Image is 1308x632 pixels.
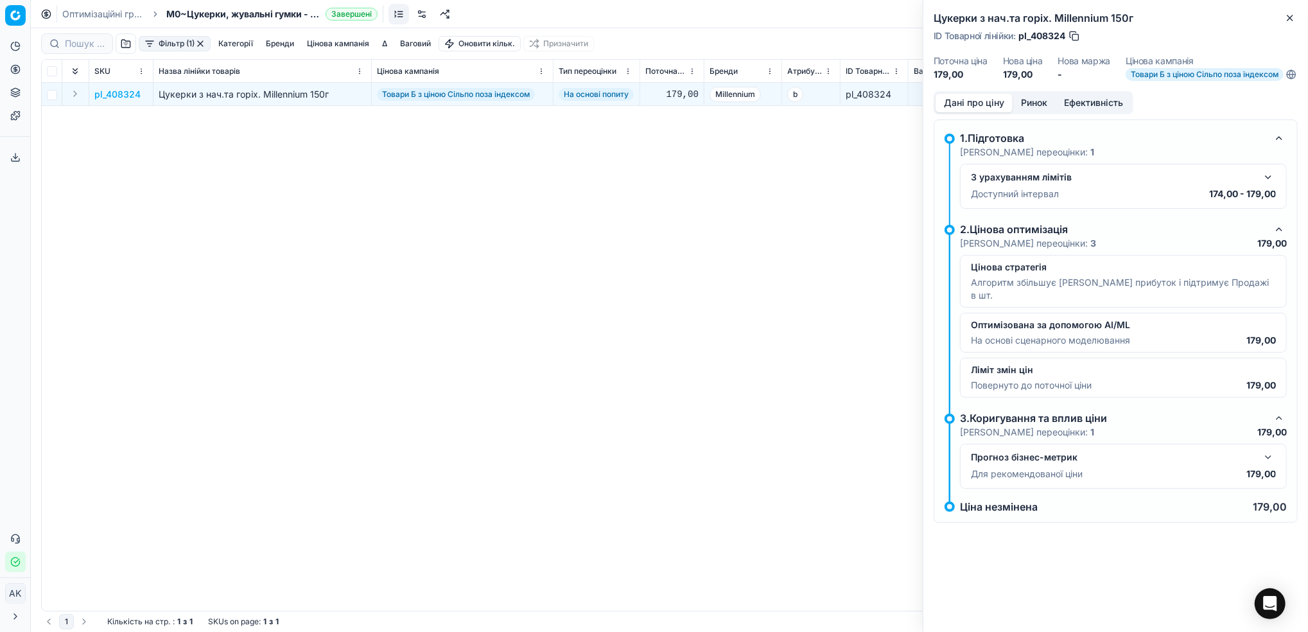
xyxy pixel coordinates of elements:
span: Назва лінійки товарів [159,66,240,76]
button: 1 [59,614,74,629]
button: Оновити кільк. [439,36,521,51]
button: Категорії [213,36,258,51]
div: Прогноз бізнес-метрик [971,451,1255,464]
p: Ліміт змін цін [971,364,1276,376]
button: Ринок [1013,94,1056,112]
strong: 1 [275,617,279,627]
strong: з [183,617,187,627]
p: На основі сценарного моделювання [971,334,1130,347]
p: [PERSON_NAME] переоцінки: [960,426,1094,439]
button: Go to previous page [41,614,57,629]
p: Алгоритм збільшує [PERSON_NAME] прибуток і підтримує Продажі в шт. [971,276,1276,302]
p: Оптимізована за допомогою AI/ML [971,319,1276,331]
span: AK [6,584,25,603]
dd: - [1058,68,1111,81]
div: : [107,617,193,627]
button: Дані про ціну [936,94,1013,112]
dt: Поточна ціна [934,57,988,66]
span: Завершені [326,8,378,21]
p: 179,00 [1246,468,1276,480]
p: Ціна незмінена [960,502,1038,512]
p: 179,00 [1257,426,1287,439]
button: Ваговий [395,36,436,51]
button: Δ [377,36,392,51]
dt: Нова ціна [1003,57,1043,66]
button: Expand [67,86,83,101]
span: Тип переоцінки [559,66,616,76]
button: Фільтр (1) [139,36,211,51]
span: ID Товарної лінійки [846,66,890,76]
button: AK [5,583,26,604]
a: Оптимізаційні групи [62,8,144,21]
span: ID Товарної лінійки : [934,31,1016,40]
button: pl_408324 [94,88,141,101]
p: 179,00 [1246,334,1276,347]
div: 179,00 [645,88,699,101]
span: pl_408324 [1018,30,1065,42]
span: Кількість на стр. [107,617,170,627]
span: Вартість [914,66,946,76]
input: Пошук по SKU або назві [65,37,105,50]
p: 179,00 [1257,237,1287,250]
span: Товари Б з ціною Сільпо поза індексом [377,88,535,101]
span: Товари Б з ціною Сільпо поза індексом [1126,68,1284,81]
dd: 179,00 [1003,68,1043,81]
p: Доступний інтервал [971,188,1059,200]
button: Expand all [67,64,83,79]
button: Go to next page [76,614,92,629]
strong: 1 [1090,146,1094,157]
span: M0~Цукерки, жувальні гумки - tier_1 [166,8,320,21]
span: M0~Цукерки, жувальні гумки - tier_1Завершені [166,8,378,21]
span: b [787,87,803,102]
div: 1.Підготовка [960,130,1266,146]
span: Атрибут товару [787,66,822,76]
h2: Цукерки з нач.та горіх. Millennium 150г [934,10,1298,26]
nav: breadcrumb [62,8,378,21]
p: Для рекомендованої ціни [971,468,1083,480]
strong: 1 [1090,426,1094,437]
p: Повернуто до поточної ціни [971,379,1092,392]
button: Призначити [523,36,594,51]
strong: 3 [1090,238,1096,249]
span: На основі попиту [559,88,634,101]
nav: pagination [41,614,92,629]
span: Бренди [710,66,738,76]
dd: 179,00 [934,68,988,81]
div: З урахуванням лімітів [971,171,1255,184]
div: 117,67 [914,88,964,101]
dt: Цінова кампанія [1126,57,1296,66]
button: Цінова кампанія [302,36,374,51]
div: pl_408324 [846,88,903,101]
span: Цінова кампанія [377,66,439,76]
dt: Нова маржа [1058,57,1111,66]
strong: 1 [189,617,193,627]
p: Цінова стратегія [971,261,1276,274]
span: Поточна ціна [645,66,686,76]
span: Millennium [710,87,761,102]
p: [PERSON_NAME] переоцінки: [960,146,1094,159]
div: 2.Цінова оптимізація [960,222,1266,237]
p: 174,00 - 179,00 [1209,188,1276,200]
strong: з [269,617,273,627]
div: 3.Коригування та вплив ціни [960,410,1266,426]
button: Бренди [261,36,299,51]
button: Ефективність [1056,94,1131,112]
div: Цукерки з нач.та горіх. Millennium 150г [159,88,366,101]
strong: 1 [177,617,180,627]
p: [PERSON_NAME] переоцінки: [960,237,1096,250]
div: Open Intercom Messenger [1255,588,1286,619]
p: 179,00 [1246,379,1276,392]
p: 179,00 [1253,502,1287,512]
span: SKU [94,66,110,76]
strong: 1 [263,617,266,627]
span: SKUs on page : [208,617,261,627]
